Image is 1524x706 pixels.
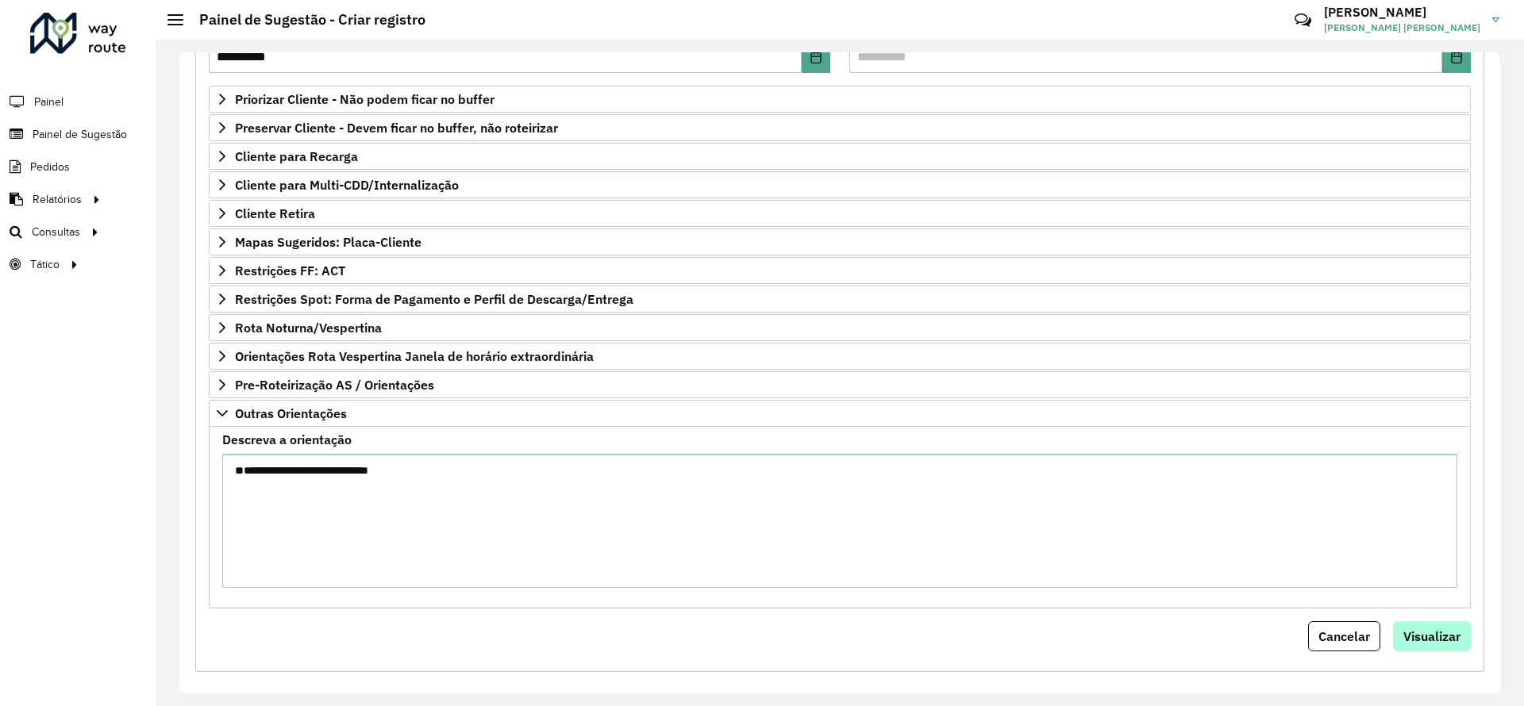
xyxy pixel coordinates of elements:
span: Consultas [32,224,80,240]
span: Cliente Retira [235,207,315,220]
span: Painel [34,94,63,110]
a: Pre-Roteirização AS / Orientações [209,371,1471,398]
span: Visualizar [1403,628,1460,644]
span: Restrições FF: ACT [235,264,345,277]
a: Rota Noturna/Vespertina [209,314,1471,341]
span: Painel de Sugestão [33,126,127,143]
button: Visualizar [1393,621,1471,651]
button: Choose Date [1442,41,1471,73]
a: Priorizar Cliente - Não podem ficar no buffer [209,86,1471,113]
span: Relatórios [33,191,82,208]
span: Pre-Roteirização AS / Orientações [235,378,434,391]
h2: Painel de Sugestão - Criar registro [183,11,425,29]
a: Cliente para Recarga [209,143,1471,170]
span: Cancelar [1318,628,1370,644]
a: Mapas Sugeridos: Placa-Cliente [209,228,1471,255]
button: Choose Date [802,41,830,73]
span: Pedidos [30,159,70,175]
span: Rota Noturna/Vespertina [235,321,382,334]
span: Tático [30,256,60,273]
a: Cliente Retira [209,200,1471,227]
h3: [PERSON_NAME] [1324,5,1480,20]
a: Preservar Cliente - Devem ficar no buffer, não roteirizar [209,114,1471,141]
span: Mapas Sugeridos: Placa-Cliente [235,236,421,248]
button: Cancelar [1308,621,1380,651]
span: [PERSON_NAME] [PERSON_NAME] [1324,21,1480,35]
span: Cliente para Recarga [235,150,358,163]
span: Priorizar Cliente - Não podem ficar no buffer [235,93,495,106]
a: Restrições Spot: Forma de Pagamento e Perfil de Descarga/Entrega [209,286,1471,313]
span: Restrições Spot: Forma de Pagamento e Perfil de Descarga/Entrega [235,293,633,305]
a: Contato Rápido [1286,3,1320,37]
div: Outras Orientações [209,427,1471,608]
span: Orientações Rota Vespertina Janela de horário extraordinária [235,350,594,363]
a: Cliente para Multi-CDD/Internalização [209,171,1471,198]
a: Orientações Rota Vespertina Janela de horário extraordinária [209,343,1471,370]
span: Cliente para Multi-CDD/Internalização [235,178,459,191]
span: Preservar Cliente - Devem ficar no buffer, não roteirizar [235,121,558,134]
a: Outras Orientações [209,400,1471,427]
span: Outras Orientações [235,407,347,420]
label: Descreva a orientação [222,430,352,449]
a: Restrições FF: ACT [209,257,1471,284]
